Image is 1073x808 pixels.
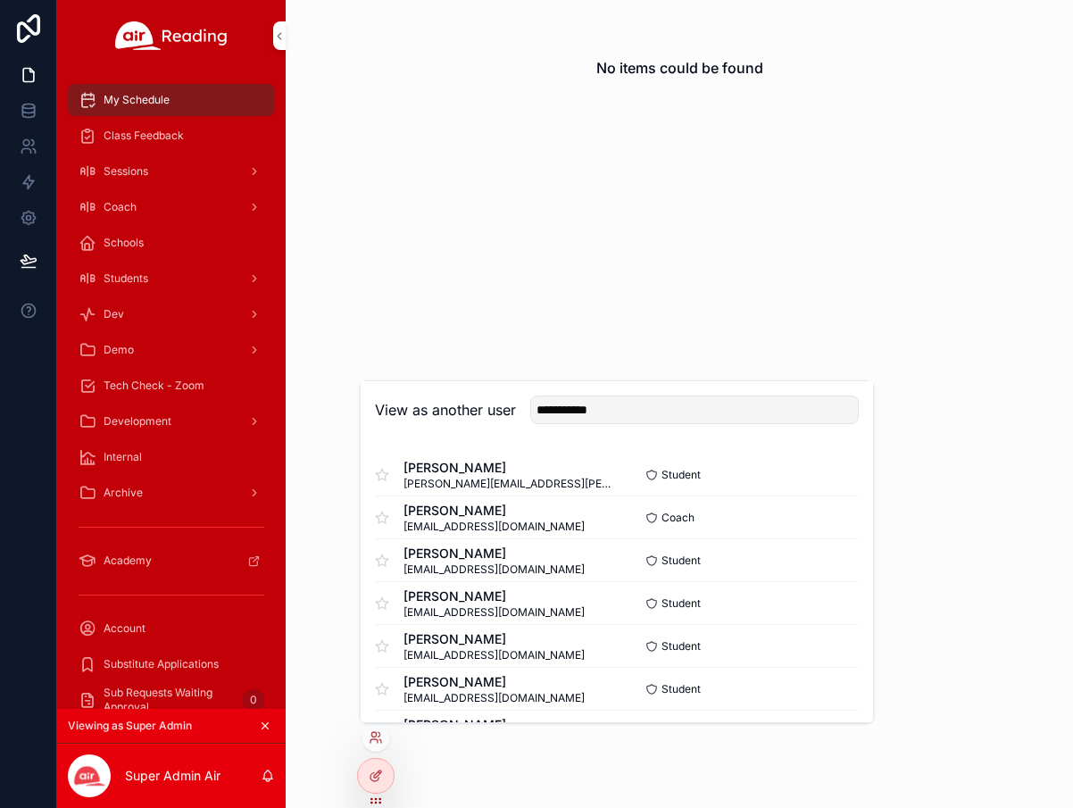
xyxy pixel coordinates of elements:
[104,486,143,500] span: Archive
[661,468,701,482] span: Student
[403,691,585,705] span: [EMAIL_ADDRESS][DOMAIN_NAME]
[403,630,585,648] span: [PERSON_NAME]
[68,262,275,295] a: Students
[104,343,134,357] span: Demo
[403,545,585,562] span: [PERSON_NAME]
[68,612,275,645] a: Account
[57,71,286,709] div: scrollable content
[104,164,148,179] span: Sessions
[68,84,275,116] a: My Schedule
[104,621,146,636] span: Account
[68,684,275,716] a: Sub Requests Waiting Approval0
[68,441,275,473] a: Internal
[104,657,219,671] span: Substitute Applications
[104,93,170,107] span: My Schedule
[403,520,585,534] span: [EMAIL_ADDRESS][DOMAIN_NAME]
[661,596,701,611] span: Student
[68,298,275,330] a: Dev
[596,57,763,79] h2: No items could be found
[68,191,275,223] a: Coach
[68,227,275,259] a: Schools
[403,648,585,662] span: [EMAIL_ADDRESS][DOMAIN_NAME]
[68,120,275,152] a: Class Feedback
[661,511,695,525] span: Coach
[661,554,701,568] span: Student
[403,673,585,691] span: [PERSON_NAME]
[403,562,585,577] span: [EMAIL_ADDRESS][DOMAIN_NAME]
[403,477,617,491] span: [PERSON_NAME][EMAIL_ADDRESS][PERSON_NAME][DOMAIN_NAME]
[104,129,184,143] span: Class Feedback
[68,477,275,509] a: Archive
[68,155,275,187] a: Sessions
[115,21,228,50] img: App logo
[68,370,275,402] a: Tech Check - Zoom
[125,767,220,785] p: Super Admin Air
[403,587,585,605] span: [PERSON_NAME]
[104,271,148,286] span: Students
[104,200,137,214] span: Coach
[243,689,264,711] div: 0
[403,605,585,620] span: [EMAIL_ADDRESS][DOMAIN_NAME]
[661,639,701,654] span: Student
[403,716,585,734] span: [PERSON_NAME]
[403,459,617,477] span: [PERSON_NAME]
[104,450,142,464] span: Internal
[68,545,275,577] a: Academy
[661,682,701,696] span: Student
[104,379,204,393] span: Tech Check - Zoom
[104,554,152,568] span: Academy
[68,334,275,366] a: Demo
[104,686,236,714] span: Sub Requests Waiting Approval
[403,502,585,520] span: [PERSON_NAME]
[104,236,144,250] span: Schools
[68,405,275,437] a: Development
[375,399,516,421] h2: View as another user
[68,719,192,733] span: Viewing as Super Admin
[104,414,171,429] span: Development
[68,648,275,680] a: Substitute Applications
[104,307,124,321] span: Dev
